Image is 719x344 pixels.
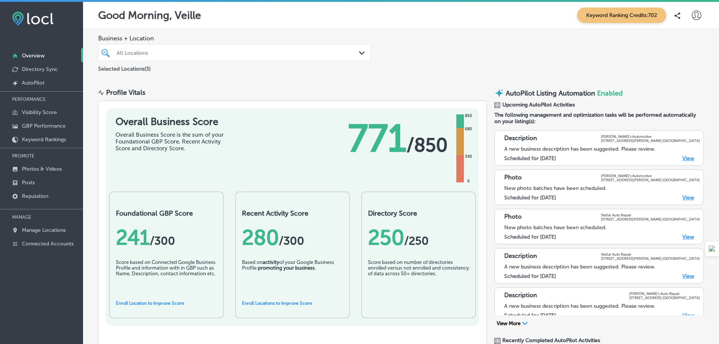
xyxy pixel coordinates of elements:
[504,155,556,162] label: Scheduled for [DATE]
[368,259,469,297] div: Score based on number of directories enrolled versus not enrolled and consistency of data across ...
[502,337,600,344] span: Recently Completed AutoPilot Activities
[106,88,145,97] div: Profile Vitals
[502,102,575,108] span: Upcoming AutoPilot Activities
[22,66,58,73] p: Directory Sync
[263,259,279,265] b: activity
[98,63,151,72] p: Selected Locations ( 3 )
[348,116,406,161] span: 771
[601,178,700,182] p: [STREET_ADDRESS][PERSON_NAME] [GEOGRAPHIC_DATA]
[682,194,694,201] a: View
[601,217,700,221] p: [STREET_ADDRESS][PERSON_NAME] [GEOGRAPHIC_DATA]
[22,136,66,143] p: Keyword Rankings
[504,224,700,231] div: New photo batches have been scheduled.
[116,301,184,306] a: Enroll Location to Improve Score
[682,273,694,279] a: View
[504,252,537,261] p: Description
[242,301,312,306] a: Enroll Locations to Improve Score
[22,241,74,247] p: Connected Accounts
[116,225,217,250] div: 241
[504,174,522,182] p: Photo
[504,234,556,240] label: Scheduled for [DATE]
[242,225,343,250] div: 280
[709,245,716,252] img: Detect Auto
[117,49,360,56] div: All Locations
[98,9,201,22] p: Good Morning, Veille
[601,139,700,143] p: [STREET_ADDRESS][PERSON_NAME] [GEOGRAPHIC_DATA]
[12,12,54,26] img: fda3e92497d09a02dc62c9cd864e3231.png
[504,213,522,221] p: Photo
[98,35,371,42] span: Business + Location
[494,320,530,327] button: View More
[504,303,700,309] div: A new business description has been suggested. Please review.
[242,259,343,297] div: Based on of your Google Business Profile .
[368,209,469,218] h2: Directory Score
[504,194,556,201] label: Scheduled for [DATE]
[601,213,700,217] p: Stellar Auto Repair
[601,134,700,139] p: [PERSON_NAME]'s Automotive
[629,296,700,300] p: [STREET_ADDRESS] [GEOGRAPHIC_DATA]
[22,166,62,172] p: Photos & Videos
[463,126,473,132] div: 680
[22,109,57,116] p: Visibility Score
[22,52,45,59] p: Overview
[466,178,471,184] div: 0
[115,131,229,152] div: Overall Business Score is the sum of your Foundational GBP Score, Recent Activity Score and Direc...
[682,312,694,319] a: View
[504,134,537,143] p: Description
[279,234,304,248] span: /300
[463,113,473,119] div: 850
[504,146,700,152] div: A new business description has been suggested. Please review.
[504,312,556,319] label: Scheduled for [DATE]
[682,155,694,162] a: View
[404,234,429,248] span: /250
[504,264,700,270] div: A new business description has been suggested. Please review.
[22,193,48,199] p: Reputation
[597,89,623,97] span: Enabled
[682,234,694,240] a: View
[504,292,537,300] p: Description
[406,134,448,156] span: / 850
[116,209,217,218] h2: Foundational GBP Score
[116,259,217,297] div: Score based on Connected Google Business Profile and information with in GBP such as Name, Descri...
[504,273,556,279] label: Scheduled for [DATE]
[150,234,175,248] span: / 300
[504,185,700,191] div: New photo batches have been scheduled.
[463,154,473,160] div: 340
[494,88,504,98] img: autopilot-icon
[494,112,704,125] span: The following management and optimization tasks will be performed automatically on your listing(s):
[601,174,700,178] p: [PERSON_NAME]'s Automotive
[22,227,66,233] p: Manage Locations
[629,292,700,296] p: [PERSON_NAME]'s Auto Repair
[115,116,229,128] h1: Overall Business Score
[22,123,66,129] p: GBP Performance
[601,252,700,256] p: Stellar Auto Repair
[368,225,469,250] div: 250
[577,8,666,23] span: Keyword Ranking Credits: 702
[601,256,700,261] p: [STREET_ADDRESS][PERSON_NAME] [GEOGRAPHIC_DATA]
[258,265,315,271] b: promoting your business
[506,89,595,97] p: AutoPilot Listing Automation
[242,209,343,218] h2: Recent Activity Score
[22,80,45,86] p: AutoPilot
[22,179,35,186] p: Posts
